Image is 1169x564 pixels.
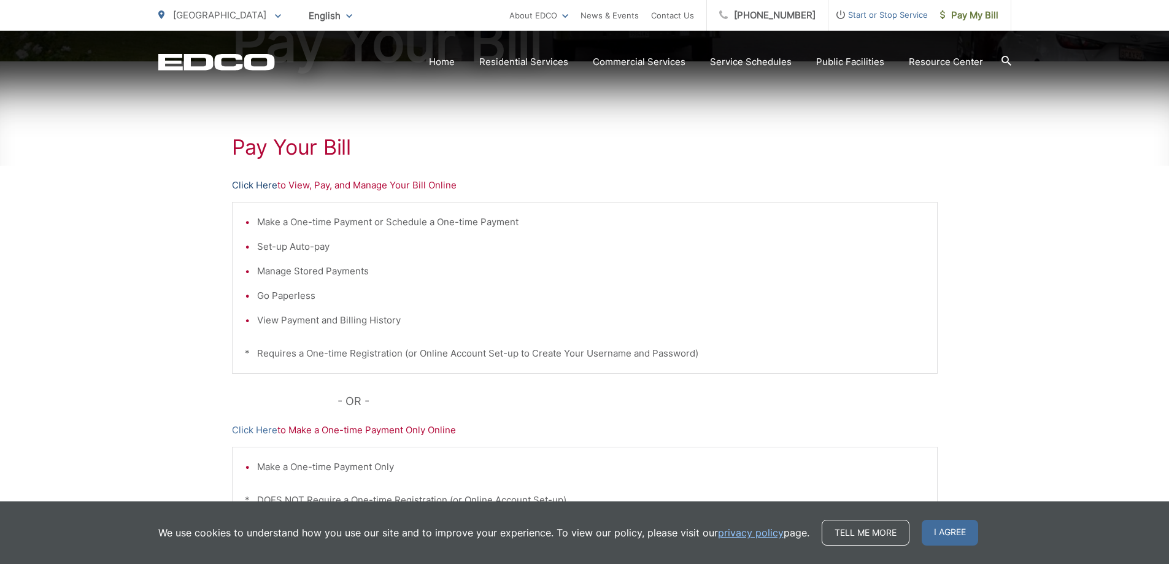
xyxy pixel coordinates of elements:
p: to View, Pay, and Manage Your Bill Online [232,178,938,193]
span: Pay My Bill [940,8,998,23]
a: EDCD logo. Return to the homepage. [158,53,275,71]
span: [GEOGRAPHIC_DATA] [173,9,266,21]
p: * Requires a One-time Registration (or Online Account Set-up to Create Your Username and Password) [245,346,925,361]
p: * DOES NOT Require a One-time Registration (or Online Account Set-up) [245,493,925,508]
li: Make a One-time Payment Only [257,460,925,474]
li: Manage Stored Payments [257,264,925,279]
a: Home [429,55,455,69]
a: Residential Services [479,55,568,69]
li: Make a One-time Payment or Schedule a One-time Payment [257,215,925,230]
a: Contact Us [651,8,694,23]
span: English [299,5,361,26]
a: Service Schedules [710,55,792,69]
p: - OR - [338,392,938,411]
a: privacy policy [718,525,784,540]
a: Click Here [232,423,277,438]
a: News & Events [581,8,639,23]
a: Resource Center [909,55,983,69]
p: We use cookies to understand how you use our site and to improve your experience. To view our pol... [158,525,809,540]
li: Set-up Auto-pay [257,239,925,254]
a: Commercial Services [593,55,685,69]
a: About EDCO [509,8,568,23]
li: Go Paperless [257,288,925,303]
li: View Payment and Billing History [257,313,925,328]
a: Public Facilities [816,55,884,69]
a: Click Here [232,178,277,193]
span: I agree [922,520,978,546]
h1: Pay Your Bill [232,135,938,160]
p: to Make a One-time Payment Only Online [232,423,938,438]
a: Tell me more [822,520,909,546]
